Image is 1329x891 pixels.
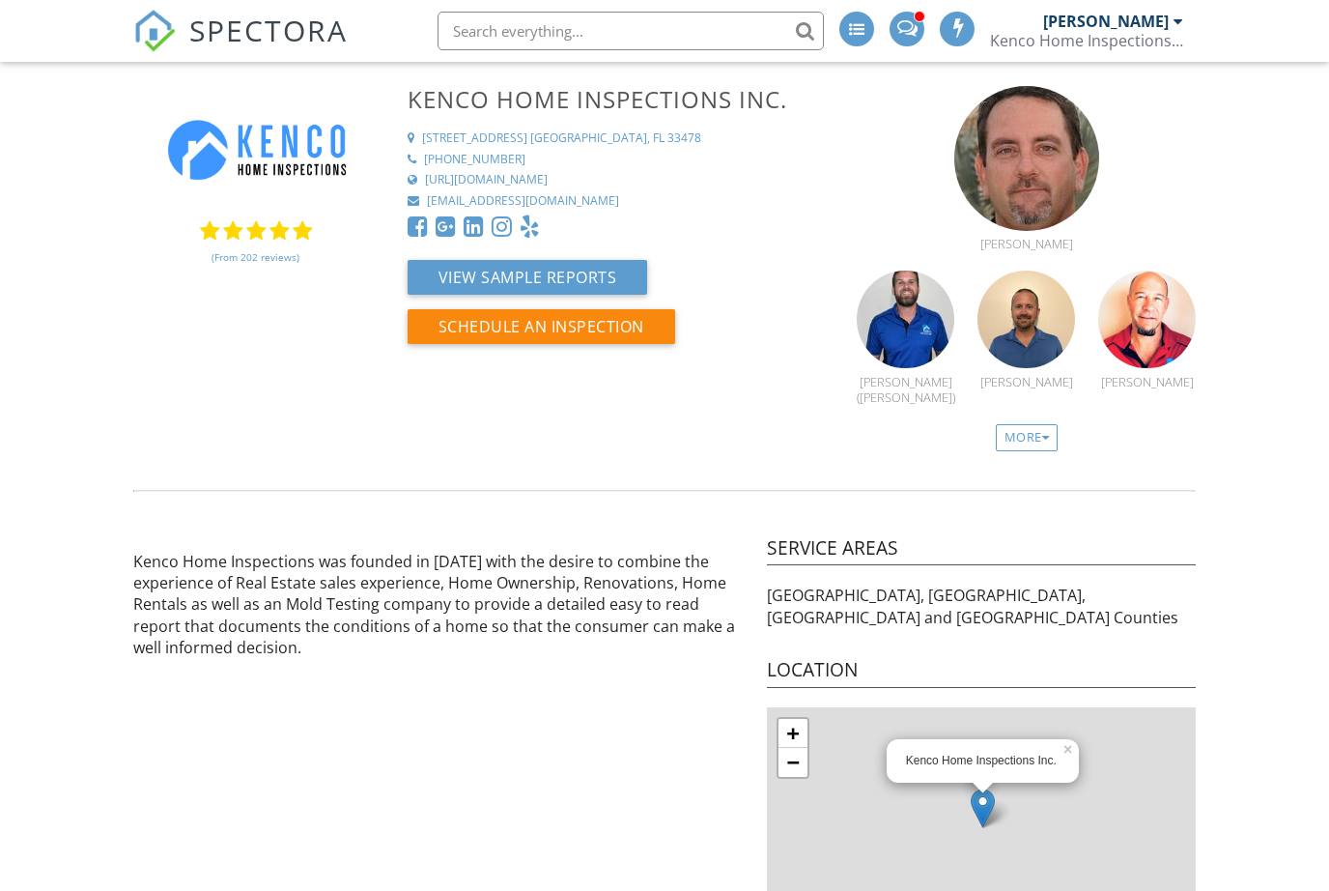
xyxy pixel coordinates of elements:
a: (From 202 reviews) [212,241,299,273]
h4: Location [767,657,1197,688]
a: View Sample Reports [408,273,648,294]
a: [URL][DOMAIN_NAME] [408,172,834,188]
div: [EMAIL_ADDRESS][DOMAIN_NAME] [427,193,619,210]
h4: Service Areas [767,535,1197,566]
div: [GEOGRAPHIC_DATA], FL 33478 [530,130,701,147]
a: × [1061,739,1079,753]
img: 5014914_orig.jpg [954,86,1099,231]
a: [PERSON_NAME] [947,215,1105,251]
a: [PHONE_NUMBER] [408,152,834,168]
div: [PERSON_NAME] ([PERSON_NAME]) [857,374,954,405]
a: [PERSON_NAME] [977,352,1075,388]
a: Zoom in [778,719,807,748]
a: [EMAIL_ADDRESS][DOMAIN_NAME] [408,193,834,210]
div: [PERSON_NAME] [977,374,1075,389]
a: Schedule an Inspection [408,322,675,343]
img: img_0672.jpeg [977,271,1075,368]
img: Kenco_logo.jpg [133,86,379,211]
p: Kenco Home Inspections was founded in [DATE] with the desire to combine the experience of Real Es... [133,551,744,659]
p: [GEOGRAPHIC_DATA], [GEOGRAPHIC_DATA], [GEOGRAPHIC_DATA] and [GEOGRAPHIC_DATA] Counties [767,585,1197,628]
img: The Best Home Inspection Software - Spectora [133,10,176,52]
a: [PERSON_NAME] ([PERSON_NAME]) [857,352,954,404]
img: img_19821.jpg [1098,271,1196,368]
div: Kenco Home Inspections Inc. [990,31,1183,50]
div: Kenco Home Inspections Inc. [906,753,1060,769]
input: Search everything... [438,12,824,50]
button: View Sample Reports [408,260,648,295]
div: [URL][DOMAIN_NAME] [425,172,548,188]
a: SPECTORA [133,26,348,67]
img: img_5007.jpeg [857,271,954,368]
h3: Kenco Home Inspections Inc. [408,86,834,112]
div: [PERSON_NAME] [947,236,1105,251]
a: Zoom out [778,748,807,777]
div: [STREET_ADDRESS] [422,130,527,147]
div: [PERSON_NAME] [1098,374,1196,389]
div: [PHONE_NUMBER] [424,152,525,168]
span: SPECTORA [189,10,348,50]
a: [STREET_ADDRESS] [GEOGRAPHIC_DATA], FL 33478 [408,130,834,147]
button: Schedule an Inspection [408,309,675,344]
div: [PERSON_NAME] [1043,12,1169,31]
a: [PERSON_NAME] [1098,352,1196,388]
div: More [996,424,1059,451]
